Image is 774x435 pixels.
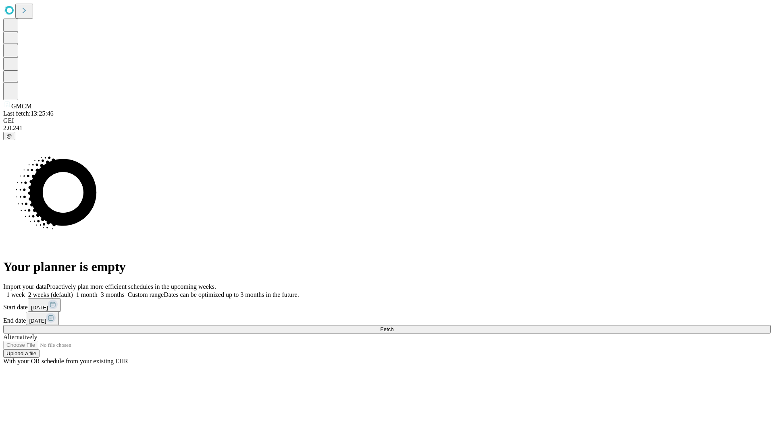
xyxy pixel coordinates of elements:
[11,103,32,110] span: GMCM
[47,283,216,290] span: Proactively plan more efficient schedules in the upcoming weeks.
[380,326,393,332] span: Fetch
[76,291,98,298] span: 1 month
[3,110,54,117] span: Last fetch: 13:25:46
[164,291,299,298] span: Dates can be optimized up to 3 months in the future.
[3,312,771,325] div: End date
[6,133,12,139] span: @
[3,333,37,340] span: Alternatively
[3,132,15,140] button: @
[3,358,128,365] span: With your OR schedule from your existing EHR
[28,298,61,312] button: [DATE]
[3,124,771,132] div: 2.0.241
[26,312,59,325] button: [DATE]
[3,325,771,333] button: Fetch
[29,318,46,324] span: [DATE]
[31,304,48,311] span: [DATE]
[3,117,771,124] div: GEI
[6,291,25,298] span: 1 week
[3,259,771,274] h1: Your planner is empty
[3,283,47,290] span: Import your data
[3,298,771,312] div: Start date
[3,349,40,358] button: Upload a file
[128,291,164,298] span: Custom range
[101,291,125,298] span: 3 months
[28,291,73,298] span: 2 weeks (default)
